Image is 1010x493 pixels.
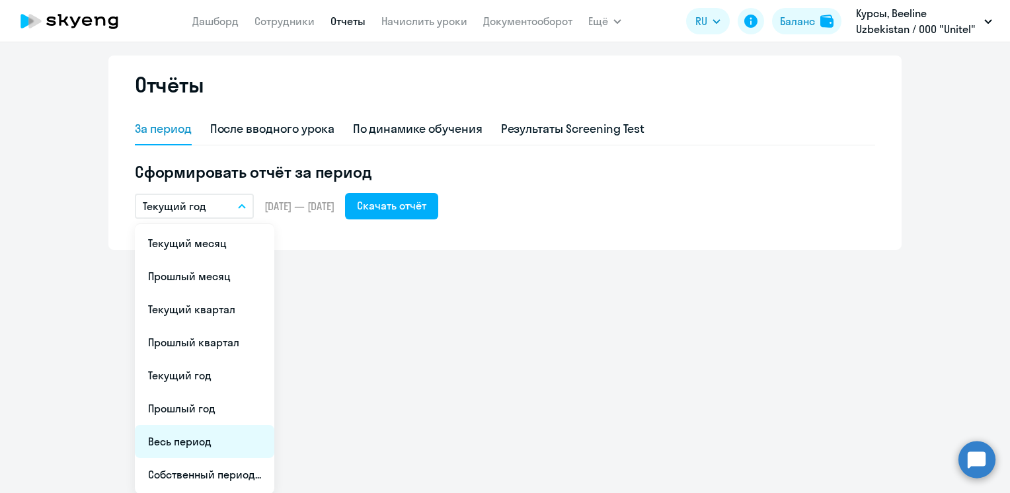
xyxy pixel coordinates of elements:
h2: Отчёты [135,71,204,98]
a: Начислить уроки [381,15,467,28]
img: balance [820,15,834,28]
p: Курсы, Beeline Uzbekistan / ООО "Unitel" [856,5,979,37]
a: Дашборд [192,15,239,28]
p: Текущий год [143,198,206,214]
div: После вводного урока [210,120,334,137]
div: По динамике обучения [353,120,483,137]
span: [DATE] — [DATE] [264,199,334,213]
a: Документооборот [483,15,572,28]
div: Баланс [780,13,815,29]
div: За период [135,120,192,137]
button: Текущий год [135,194,254,219]
button: Балансbalance [772,8,841,34]
button: RU [686,8,730,34]
button: Скачать отчёт [345,193,438,219]
a: Отчеты [330,15,366,28]
h5: Сформировать отчёт за период [135,161,875,182]
div: Скачать отчёт [357,198,426,213]
button: Курсы, Beeline Uzbekistan / ООО "Unitel" [849,5,999,37]
div: Результаты Screening Test [501,120,645,137]
a: Сотрудники [254,15,315,28]
span: RU [695,13,707,29]
button: Ещё [588,8,621,34]
span: Ещё [588,13,608,29]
